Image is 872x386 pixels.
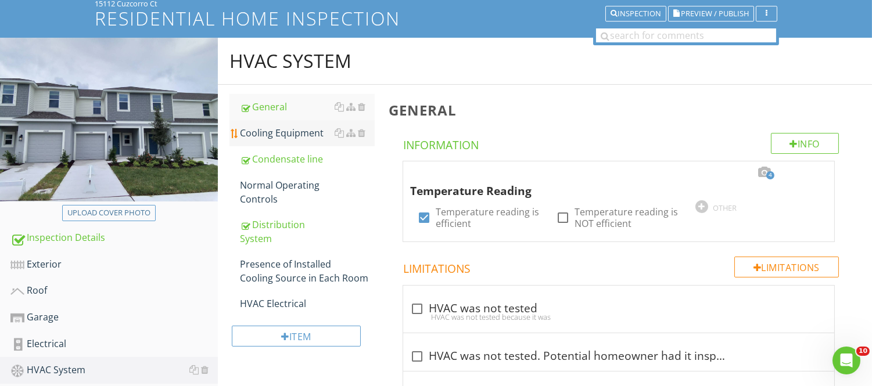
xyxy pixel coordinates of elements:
div: Presence of Installed Cooling Source in Each Room [240,257,374,285]
label: Temperature reading is NOT efficient [575,206,681,229]
div: Limitations [734,257,839,277]
h4: Information [403,133,839,153]
button: Preview / Publish [668,6,754,22]
div: Inspection Details [10,230,218,246]
div: HVAC was not tested because it was [410,312,827,322]
div: Upload cover photo [67,207,150,219]
span: 10 [856,347,870,356]
button: Upload cover photo [62,205,156,221]
div: OTHER [713,203,737,212]
div: Exterior [10,257,218,272]
div: HVAC Electrical [240,297,374,311]
div: Info [771,133,839,154]
div: Inspection [611,10,661,18]
div: Garage [10,310,218,325]
div: Condensate line [240,152,374,166]
iframe: Intercom live chat [832,347,860,374]
span: 4 [766,171,774,179]
div: HVAC System [229,49,351,73]
span: Preview / Publish [681,10,749,17]
input: search for comments [596,28,776,42]
div: Temperature Reading [410,166,806,200]
label: Temperature reading is efficient [436,206,542,229]
h4: Limitations [403,257,839,276]
h3: General [389,102,853,118]
div: General [240,100,374,114]
h1: Residential Home Inspection [95,8,777,28]
a: Inspection [605,8,666,18]
button: Inspection [605,6,666,22]
a: Preview / Publish [668,8,754,18]
div: Item [232,326,360,347]
div: Electrical [10,337,218,352]
div: Normal Operating Controls [240,178,374,206]
div: Distribution System [240,218,374,246]
div: Roof [10,283,218,298]
div: HVAC System [10,363,218,378]
div: Cooling Equipment [240,126,374,140]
